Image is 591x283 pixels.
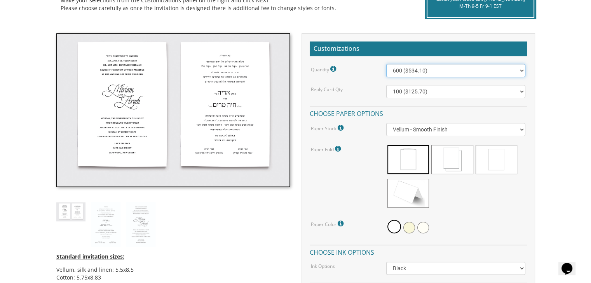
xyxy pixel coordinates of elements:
iframe: chat widget [558,252,583,275]
h2: Customizations [310,41,527,56]
label: Ink Options [311,263,335,269]
li: Cotton: 5.75x8.83 [56,274,290,281]
h4: Choose paper options [310,106,527,119]
img: style13_thumb.jpg [56,202,85,221]
img: style13_thumb.jpg [56,33,290,187]
label: Quantity [311,64,338,74]
label: Paper Stock [311,123,345,133]
img: style13_eng.jpg [126,202,155,247]
h4: Choose ink options [310,245,527,258]
li: Vellum, silk and linen: 5.5x8.5 [56,266,290,274]
label: Paper Fold [311,144,343,154]
label: Reply Card Qty [311,86,343,93]
img: style13_heb.jpg [91,202,120,247]
label: Paper Color [311,219,345,229]
span: Standard invitation sizes: [56,253,124,260]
